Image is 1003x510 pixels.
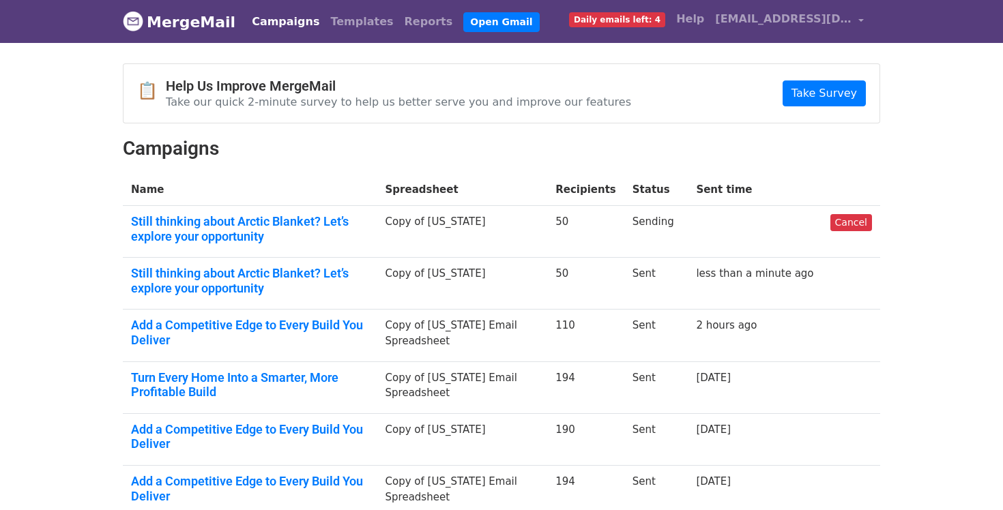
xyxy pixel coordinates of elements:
a: [DATE] [696,372,731,384]
a: Campaigns [246,8,325,35]
h2: Campaigns [123,137,880,160]
h4: Help Us Improve MergeMail [166,78,631,94]
a: Open Gmail [463,12,539,32]
a: [DATE] [696,475,731,487]
th: Spreadsheet [377,174,548,206]
td: Copy of [US_STATE] [377,258,548,310]
span: 📋 [137,81,166,101]
a: Templates [325,8,398,35]
td: 50 [547,206,624,258]
a: less than a minute ago [696,267,813,280]
a: Daily emails left: 4 [564,5,671,33]
a: Cancel [830,214,872,231]
td: Copy of [US_STATE] Email Spreadsheet [377,310,548,361]
td: Copy of [US_STATE] Email Spreadsheet [377,361,548,413]
p: Take our quick 2-minute survey to help us better serve you and improve our features [166,95,631,109]
td: Sending [624,206,688,258]
a: Add a Competitive Edge to Every Build You Deliver [131,474,369,503]
td: Copy of [US_STATE] [377,413,548,465]
th: Recipients [547,174,624,206]
span: Daily emails left: 4 [569,12,665,27]
span: [EMAIL_ADDRESS][DOMAIN_NAME] [715,11,852,27]
a: Turn Every Home Into a Smarter, More Profitable Build [131,370,369,400]
td: 50 [547,258,624,310]
td: Sent [624,361,688,413]
th: Status [624,174,688,206]
a: MergeMail [123,7,235,36]
a: Still thinking about Arctic Blanket? Let’s explore your opportunity [131,266,369,295]
a: [DATE] [696,423,731,436]
td: 194 [547,361,624,413]
img: MergeMail logo [123,11,143,31]
td: Copy of [US_STATE] [377,206,548,258]
th: Name [123,174,377,206]
a: Add a Competitive Edge to Every Build You Deliver [131,318,369,347]
a: Add a Competitive Edge to Every Build You Deliver [131,422,369,451]
td: Sent [624,413,688,465]
a: [EMAIL_ADDRESS][DOMAIN_NAME] [710,5,869,37]
a: Take Survey [783,80,866,106]
th: Sent time [688,174,822,206]
a: Help [671,5,710,33]
a: Reports [399,8,459,35]
td: 190 [547,413,624,465]
td: 110 [547,310,624,361]
td: Sent [624,258,688,310]
a: Still thinking about Arctic Blanket? Let’s explore your opportunity [131,214,369,243]
td: Sent [624,310,688,361]
a: 2 hours ago [696,319,757,331]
